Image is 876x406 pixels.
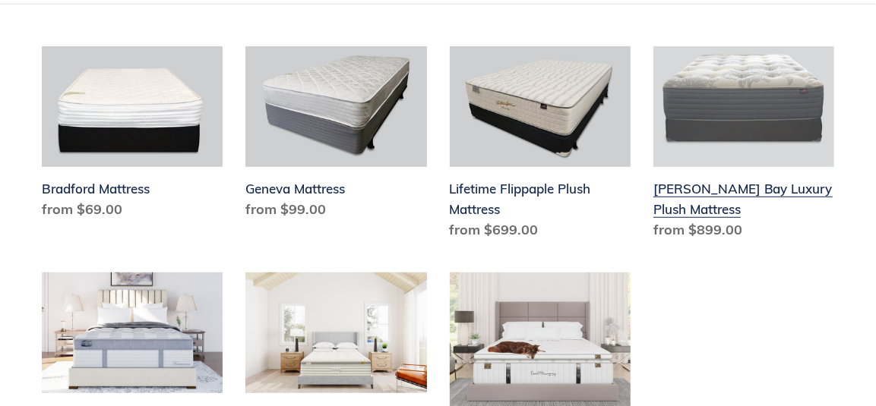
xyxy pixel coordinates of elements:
a: Geneva Mattress [245,46,426,225]
a: Lifetime Flippaple Plush Mattress [450,46,631,246]
a: Bradford Mattress [42,46,223,225]
a: Chadwick Bay Luxury Plush Mattress [653,46,834,246]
